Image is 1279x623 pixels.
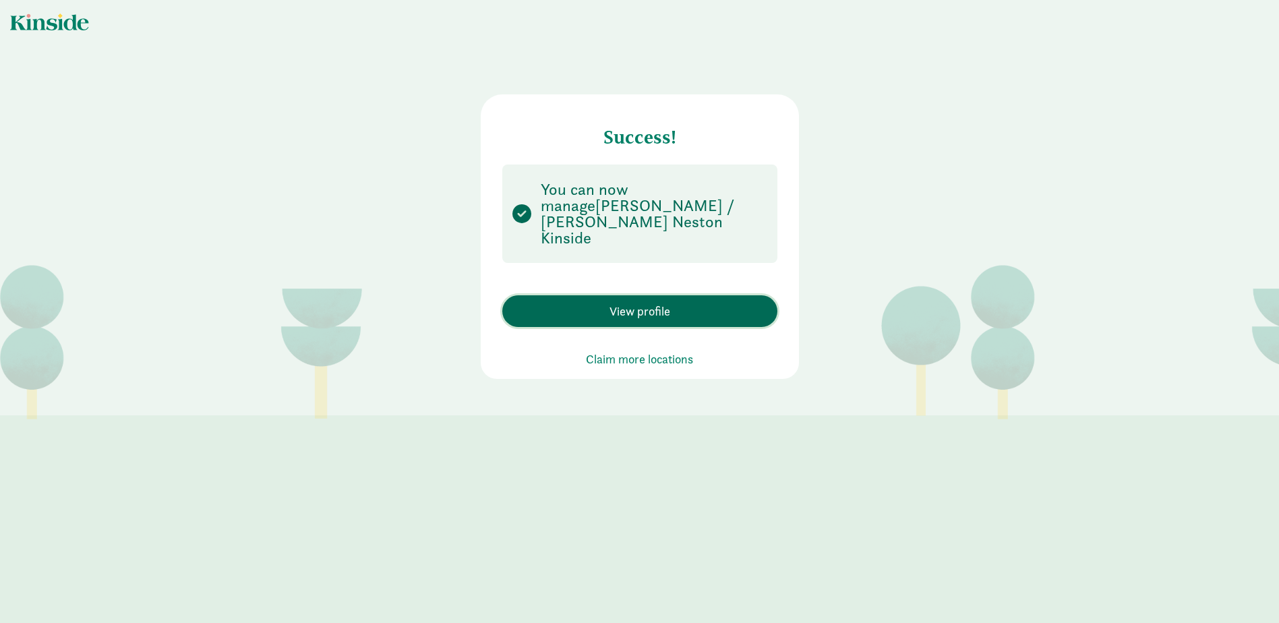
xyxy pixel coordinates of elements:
[609,302,670,320] span: View profile
[541,181,766,246] p: You can now manage on Kinside
[541,195,734,232] span: [PERSON_NAME] / [PERSON_NAME] Nest
[502,295,777,327] button: View profile
[1212,558,1279,623] iframe: Chat Widget
[502,116,777,148] h4: Success!
[586,350,693,368] button: Claim more locations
